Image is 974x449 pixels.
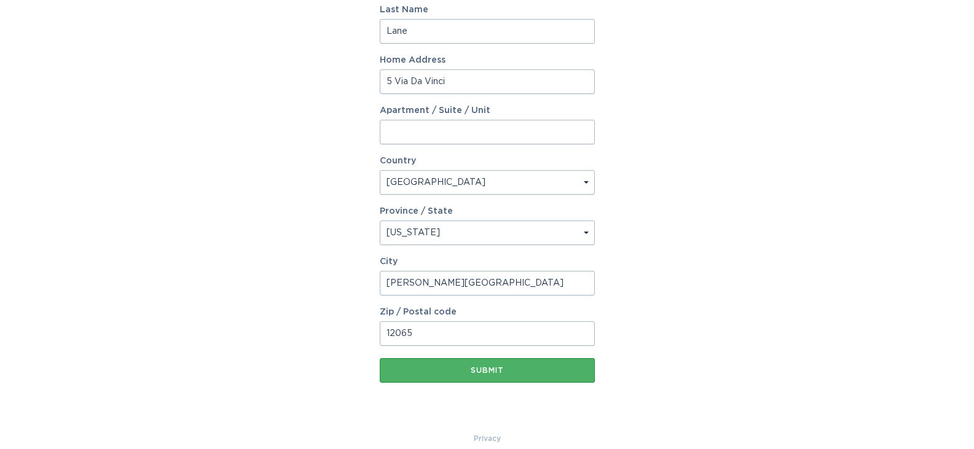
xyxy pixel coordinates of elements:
label: Country [380,157,416,165]
div: Submit [386,367,589,374]
label: Home Address [380,56,595,64]
label: Last Name [380,6,595,14]
label: Province / State [380,207,453,216]
label: City [380,257,595,266]
label: Zip / Postal code [380,308,595,316]
a: Privacy Policy & Terms of Use [474,432,501,445]
label: Apartment / Suite / Unit [380,106,595,115]
button: Submit [380,358,595,383]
